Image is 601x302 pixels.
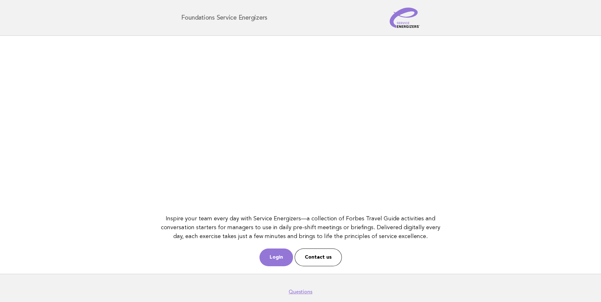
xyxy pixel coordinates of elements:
a: Questions [289,289,312,295]
a: Contact us [295,249,342,266]
a: Login [259,249,293,266]
h1: Foundations Service Energizers [181,15,268,21]
iframe: YouTube video player [158,43,443,204]
p: Inspire your team every day with Service Energizers—a collection of Forbes Travel Guide activitie... [158,214,443,241]
img: Service Energizers [390,8,420,28]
